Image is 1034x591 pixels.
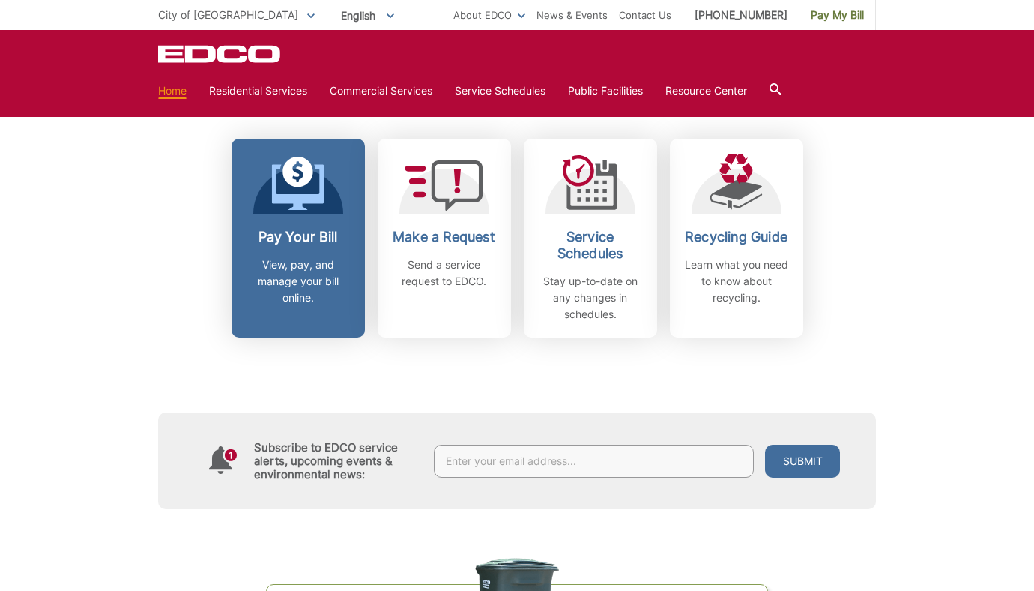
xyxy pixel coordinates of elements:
[378,139,511,337] a: Make a Request Send a service request to EDCO.
[524,139,657,337] a: Service Schedules Stay up-to-date on any changes in schedules.
[243,229,354,245] h2: Pay Your Bill
[232,139,365,337] a: Pay Your Bill View, pay, and manage your bill online.
[455,82,545,99] a: Service Schedules
[389,229,500,245] h2: Make a Request
[254,441,419,481] h4: Subscribe to EDCO service alerts, upcoming events & environmental news:
[453,7,525,23] a: About EDCO
[568,82,643,99] a: Public Facilities
[670,139,803,337] a: Recycling Guide Learn what you need to know about recycling.
[811,7,864,23] span: Pay My Bill
[619,7,671,23] a: Contact Us
[535,273,646,322] p: Stay up-to-date on any changes in schedules.
[330,82,432,99] a: Commercial Services
[434,445,754,478] input: Enter your email address...
[389,256,500,289] p: Send a service request to EDCO.
[681,229,792,245] h2: Recycling Guide
[536,7,608,23] a: News & Events
[158,82,187,99] a: Home
[330,3,405,28] span: English
[765,445,840,478] button: Submit
[158,45,282,63] a: EDCD logo. Return to the homepage.
[209,82,307,99] a: Residential Services
[158,8,298,21] span: City of [GEOGRAPHIC_DATA]
[535,229,646,262] h2: Service Schedules
[665,82,747,99] a: Resource Center
[243,256,354,306] p: View, pay, and manage your bill online.
[681,256,792,306] p: Learn what you need to know about recycling.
